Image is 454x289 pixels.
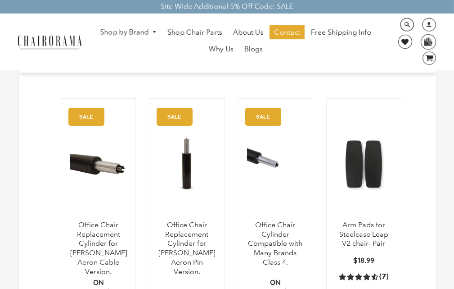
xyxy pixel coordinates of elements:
text: SALE [167,114,181,119]
a: Arm Pads for Steelcase Leap V2 chair- Pair [339,220,388,248]
a: Why Us [204,42,238,56]
a: Office Chair Replacement Cylinder for Herman Miller Aeron Cable Version. - chairorama Office Chai... [70,108,127,220]
text: SALE [256,114,270,119]
img: WhatsApp_Image_2024-07-12_at_16.23.01.webp [421,35,435,48]
a: Office Chair Replacement Cylinder for [PERSON_NAME] Aeron Cable Version. [70,220,127,276]
img: Arm Pads for Steelcase Leap V2 chair- Pair - chairorama [336,108,392,220]
span: About Us [233,28,263,37]
nav: DesktopNavigation [90,25,382,59]
span: Shop Chair Parts [167,28,222,37]
span: Free Shipping Info [311,28,371,37]
a: About Us [229,25,268,40]
span: Blogs [244,45,263,54]
a: Shop Chair Parts [163,25,227,40]
a: 4.4 rating (7 votes) [339,272,388,281]
img: Office Chair Replacement Cylinder for Herman Miller Aeron Pin Version. - chairorama [158,108,215,220]
span: (7) [379,272,388,281]
img: Office Chair Replacement Cylinder for Herman Miller Aeron Cable Version. - chairorama [70,108,127,220]
a: Shop by Brand [96,26,162,40]
img: chairorama [13,34,85,50]
a: Office Chair Replacement Cylinder for Herman Miller Aeron Pin Version. - chairorama Office Chair ... [158,108,215,220]
a: Arm Pads for Steelcase Leap V2 chair- Pair - chairorama Arm Pads for Steelcase Leap V2 chair- Pai... [336,108,392,220]
text: SALE [79,114,93,119]
a: Blogs [240,42,267,56]
a: Office Chair Cylinder Compatible with Many Brands Class 4. [248,220,302,266]
a: Office Chair Replacement Cylinder for [PERSON_NAME] Aeron Pin Version. [158,220,216,276]
a: Office Chair Cylinder Compatible with Many Brands Class 4. - chairorama Office Chair Cylinder Com... [247,108,304,220]
span: Contact [274,28,300,37]
img: Office Chair Cylinder Compatible with Many Brands Class 4. - chairorama [247,108,304,220]
span: Why Us [209,45,234,54]
span: $18.99 [353,256,374,265]
a: Free Shipping Info [306,25,376,40]
a: Contact [270,25,305,40]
